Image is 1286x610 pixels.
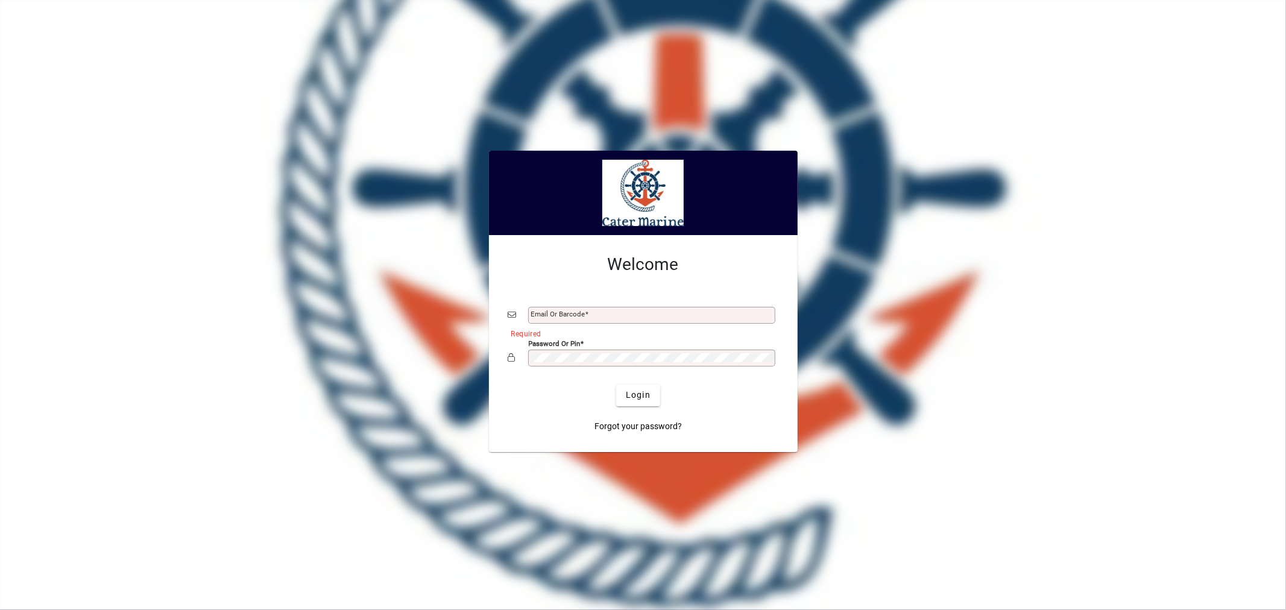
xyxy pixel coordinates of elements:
[511,327,769,339] mat-error: Required
[626,389,651,401] span: Login
[508,254,778,275] h2: Welcome
[590,416,687,438] a: Forgot your password?
[616,385,660,406] button: Login
[529,339,581,347] mat-label: Password or Pin
[594,420,682,433] span: Forgot your password?
[531,310,585,318] mat-label: Email or Barcode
